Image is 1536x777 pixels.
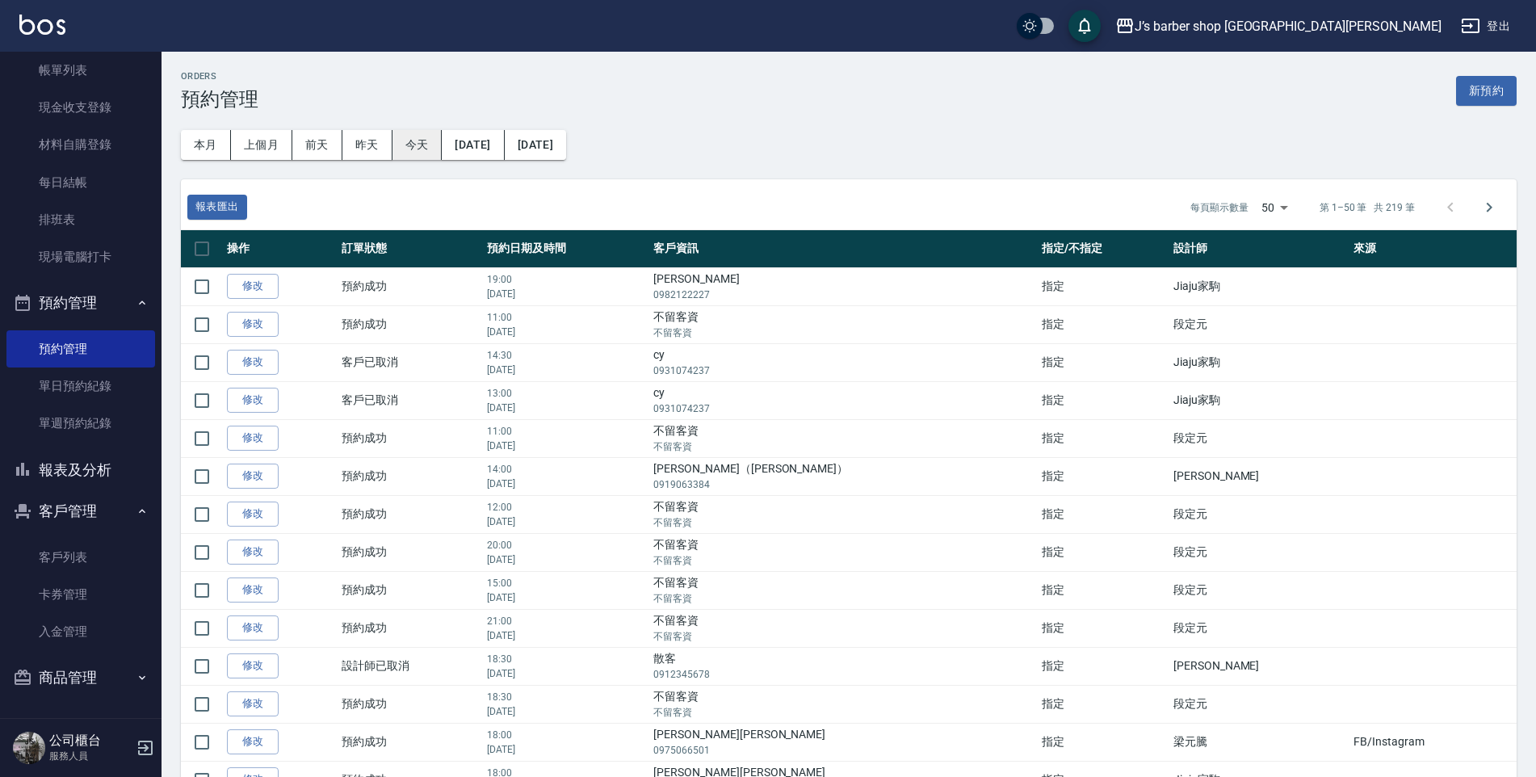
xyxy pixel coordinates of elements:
[227,312,279,337] a: 修改
[338,685,483,723] td: 預約成功
[227,577,279,603] a: 修改
[6,367,155,405] a: 單日預約紀錄
[1038,457,1169,495] td: 指定
[6,405,155,442] a: 單週預約紀錄
[653,515,1034,530] p: 不留客資
[1454,11,1517,41] button: 登出
[6,449,155,491] button: 報表及分析
[392,130,443,160] button: 今天
[487,363,646,377] p: [DATE]
[187,195,247,220] a: 報表匯出
[342,130,392,160] button: 昨天
[1038,571,1169,609] td: 指定
[338,609,483,647] td: 預約成功
[487,652,646,666] p: 18:30
[1169,723,1349,761] td: 梁元騰
[1135,16,1442,36] div: J’s barber shop [GEOGRAPHIC_DATA][PERSON_NAME]
[1169,419,1349,457] td: 段定元
[653,288,1034,302] p: 0982122227
[1169,495,1349,533] td: 段定元
[338,723,483,761] td: 預約成功
[487,614,646,628] p: 21:00
[653,705,1034,720] p: 不留客資
[1169,647,1349,685] td: [PERSON_NAME]
[1038,343,1169,381] td: 指定
[1038,533,1169,571] td: 指定
[1470,188,1509,227] button: Go to next page
[6,613,155,650] a: 入金管理
[6,89,155,126] a: 現金收支登錄
[487,704,646,719] p: [DATE]
[487,576,646,590] p: 15:00
[1169,571,1349,609] td: 段定元
[227,464,279,489] a: 修改
[483,230,650,268] th: 預約日期及時間
[487,325,646,339] p: [DATE]
[1169,457,1349,495] td: [PERSON_NAME]
[13,732,45,764] img: Person
[231,130,292,160] button: 上個月
[649,685,1038,723] td: 不留客資
[1038,381,1169,419] td: 指定
[1349,230,1517,268] th: 來源
[6,164,155,201] a: 每日結帳
[6,282,155,324] button: 預約管理
[1169,381,1349,419] td: Jiaju家駒
[181,88,258,111] h3: 預約管理
[181,130,231,160] button: 本月
[1068,10,1101,42] button: save
[1169,343,1349,381] td: Jiaju家駒
[227,691,279,716] a: 修改
[227,615,279,640] a: 修改
[487,690,646,704] p: 18:30
[338,230,483,268] th: 訂單狀態
[653,363,1034,378] p: 0931074237
[487,424,646,439] p: 11:00
[1038,647,1169,685] td: 指定
[49,733,132,749] h5: 公司櫃台
[338,571,483,609] td: 預約成功
[649,343,1038,381] td: cy
[649,305,1038,343] td: 不留客資
[487,477,646,491] p: [DATE]
[1038,305,1169,343] td: 指定
[1169,230,1349,268] th: 設計師
[338,381,483,419] td: 客戶已取消
[227,653,279,678] a: 修改
[338,419,483,457] td: 預約成功
[1169,685,1349,723] td: 段定元
[487,552,646,567] p: [DATE]
[1038,685,1169,723] td: 指定
[227,729,279,754] a: 修改
[338,533,483,571] td: 預約成功
[1169,305,1349,343] td: 段定元
[487,666,646,681] p: [DATE]
[19,15,65,35] img: Logo
[487,500,646,514] p: 12:00
[442,130,504,160] button: [DATE]
[653,439,1034,454] p: 不留客資
[6,657,155,699] button: 商品管理
[487,348,646,363] p: 14:30
[649,609,1038,647] td: 不留客資
[6,576,155,613] a: 卡券管理
[653,553,1034,568] p: 不留客資
[227,502,279,527] a: 修改
[653,325,1034,340] p: 不留客資
[1109,10,1448,43] button: J’s barber shop [GEOGRAPHIC_DATA][PERSON_NAME]
[487,287,646,301] p: [DATE]
[338,305,483,343] td: 預約成功
[6,238,155,275] a: 現場電腦打卡
[653,401,1034,416] p: 0931074237
[6,201,155,238] a: 排班表
[505,130,566,160] button: [DATE]
[649,230,1038,268] th: 客戶資訊
[649,267,1038,305] td: [PERSON_NAME]
[181,71,258,82] h2: Orders
[338,495,483,533] td: 預約成功
[649,723,1038,761] td: [PERSON_NAME][PERSON_NAME]
[338,267,483,305] td: 預約成功
[227,426,279,451] a: 修改
[649,457,1038,495] td: [PERSON_NAME]（[PERSON_NAME]）
[487,310,646,325] p: 11:00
